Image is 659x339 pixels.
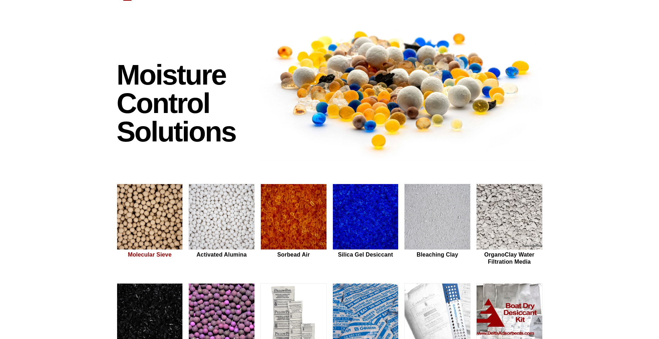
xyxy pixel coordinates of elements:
[476,251,543,265] h2: OrganoClay Water Filtration Media
[333,184,399,266] a: Silica Gel Desiccant
[260,18,543,161] img: Image
[117,251,183,258] h2: Molecular Sieve
[188,251,255,258] h2: Activated Alumina
[188,184,255,266] a: Activated Alumina
[404,251,471,258] h2: Bleaching Clay
[476,184,543,266] a: OrganoClay Water Filtration Media
[333,251,399,258] h2: Silica Gel Desiccant
[117,61,254,146] h1: Moisture Control Solutions
[404,184,471,266] a: Bleaching Clay
[260,251,327,258] h2: Sorbead Air
[260,184,327,266] a: Sorbead Air
[117,184,183,266] a: Molecular Sieve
